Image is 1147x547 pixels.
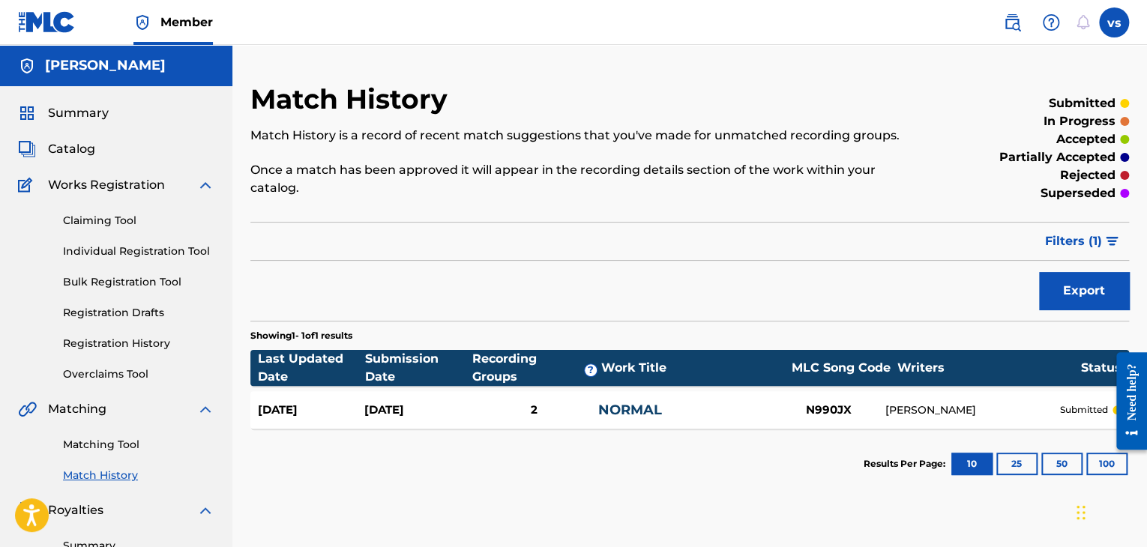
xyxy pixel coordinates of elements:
div: MLC Song Code [785,359,897,377]
a: SummarySummary [18,104,109,122]
img: filter [1106,237,1119,246]
a: Claiming Tool [63,213,214,229]
span: ? [585,364,597,376]
img: Royalties [18,501,36,519]
button: 100 [1086,453,1128,475]
a: NORMAL [598,402,662,418]
div: N990JX [773,402,885,419]
span: Royalties [48,501,103,519]
p: rejected [1060,166,1116,184]
a: Bulk Registration Tool [63,274,214,290]
img: Accounts [18,57,36,75]
p: submitted [1049,94,1116,112]
img: Matching [18,400,37,418]
p: Match History is a record of recent match suggestions that you've made for unmatched recording gr... [250,127,927,145]
span: Works Registration [48,176,165,194]
button: Filters (1) [1036,223,1129,260]
iframe: Resource Center [1105,341,1147,462]
a: Registration History [63,336,214,351]
button: 50 [1041,453,1083,475]
a: CatalogCatalog [18,140,95,158]
button: 25 [996,453,1038,475]
p: Once a match has been approved it will appear in the recording details section of the work within... [250,161,927,197]
span: Matching [48,400,106,418]
p: submitted [1060,403,1108,417]
img: expand [196,501,214,519]
p: accepted [1056,130,1116,148]
h5: victor samuel [45,57,166,74]
img: Summary [18,104,36,122]
span: Summary [48,104,109,122]
a: Individual Registration Tool [63,244,214,259]
div: Writers [897,359,1081,377]
img: Top Rightsholder [133,13,151,31]
div: Drag [1077,490,1086,535]
p: Showing 1 - 1 of 1 results [250,329,352,342]
img: MLC Logo [18,11,76,33]
iframe: Chat Widget [1072,475,1147,547]
div: Work Title [601,359,785,377]
button: 10 [951,453,993,475]
a: Public Search [997,7,1027,37]
div: 2 [471,402,598,419]
div: User Menu [1099,7,1129,37]
p: Results Per Page: [864,457,949,471]
div: [PERSON_NAME] [885,402,1060,418]
span: Filters ( 1 ) [1045,232,1102,250]
a: Matching Tool [63,437,214,453]
img: help [1042,13,1060,31]
div: Recording Groups [472,350,601,386]
div: Help [1036,7,1066,37]
a: Registration Drafts [63,305,214,321]
p: in progress [1044,112,1116,130]
div: Status [1081,359,1122,377]
span: Member [160,13,213,31]
img: search [1003,13,1021,31]
img: Catalog [18,140,36,158]
div: [DATE] [364,402,471,419]
img: expand [196,176,214,194]
img: expand [196,400,214,418]
a: Overclaims Tool [63,366,214,382]
p: partially accepted [999,148,1116,166]
div: [DATE] [258,402,364,419]
button: Export [1039,272,1129,309]
h2: Match History [250,82,455,116]
div: Last Updated Date [258,350,365,386]
div: Submission Date [365,350,472,386]
p: superseded [1041,184,1116,202]
a: Match History [63,468,214,483]
div: Notifications [1075,15,1090,30]
span: Catalog [48,140,95,158]
img: Works Registration [18,176,37,194]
